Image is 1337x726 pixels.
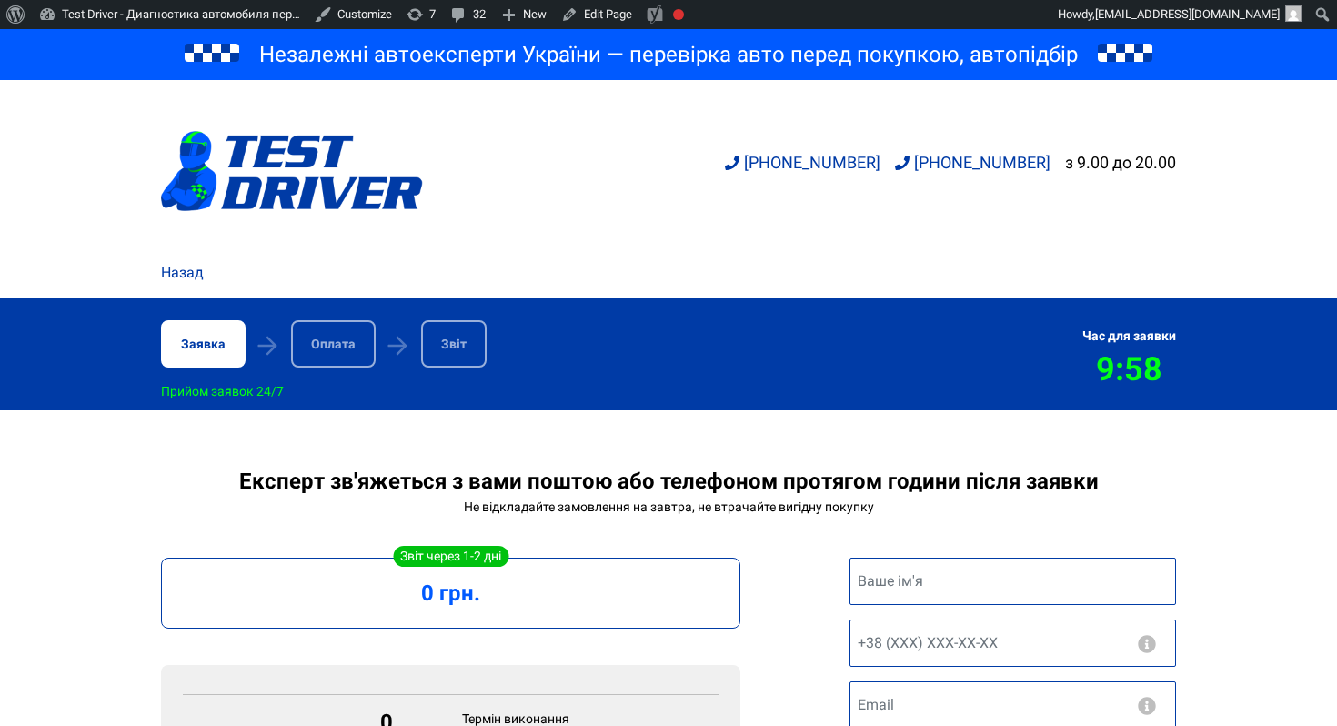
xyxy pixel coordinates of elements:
div: 0 грн. [184,580,718,606]
a: [PHONE_NUMBER] [725,153,880,172]
span: Незалежні автоексперти України — перевірка авто перед покупкою, автопідбір [259,40,1078,69]
span: [EMAIL_ADDRESS][DOMAIN_NAME] [1095,7,1280,21]
div: Заявка [161,320,246,368]
div: 9:58 [1082,350,1176,388]
div: Звіт [421,320,487,368]
input: Ваше ім'я [849,558,1176,605]
a: logotype@3x [161,87,423,255]
a: [PHONE_NUMBER] [895,153,1050,172]
input: +38 (XXX) XXX-XX-XX [849,620,1176,667]
a: Назад [161,262,204,284]
div: Експерт зв'яжеться з вами поштою або телефоном протягом години після заявки [161,469,1176,494]
div: Не відкладайте замовлення на завтра, не втрачайте вигідну покупку [161,499,1176,514]
img: logotype@3x [161,131,423,211]
button: Ніякого спаму, на електронну пошту приходить звіт. [1136,697,1158,715]
div: Оплата [291,320,376,368]
div: Час для заявки [1082,328,1176,343]
div: Focus keyphrase not set [673,9,684,20]
div: з 9.00 до 20.00 [1065,153,1176,172]
button: Ніяких СМС і Viber розсилок. Зв'язок з експертом або екстрені питання. [1136,635,1158,653]
div: Прийом заявок 24/7 [161,384,284,398]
